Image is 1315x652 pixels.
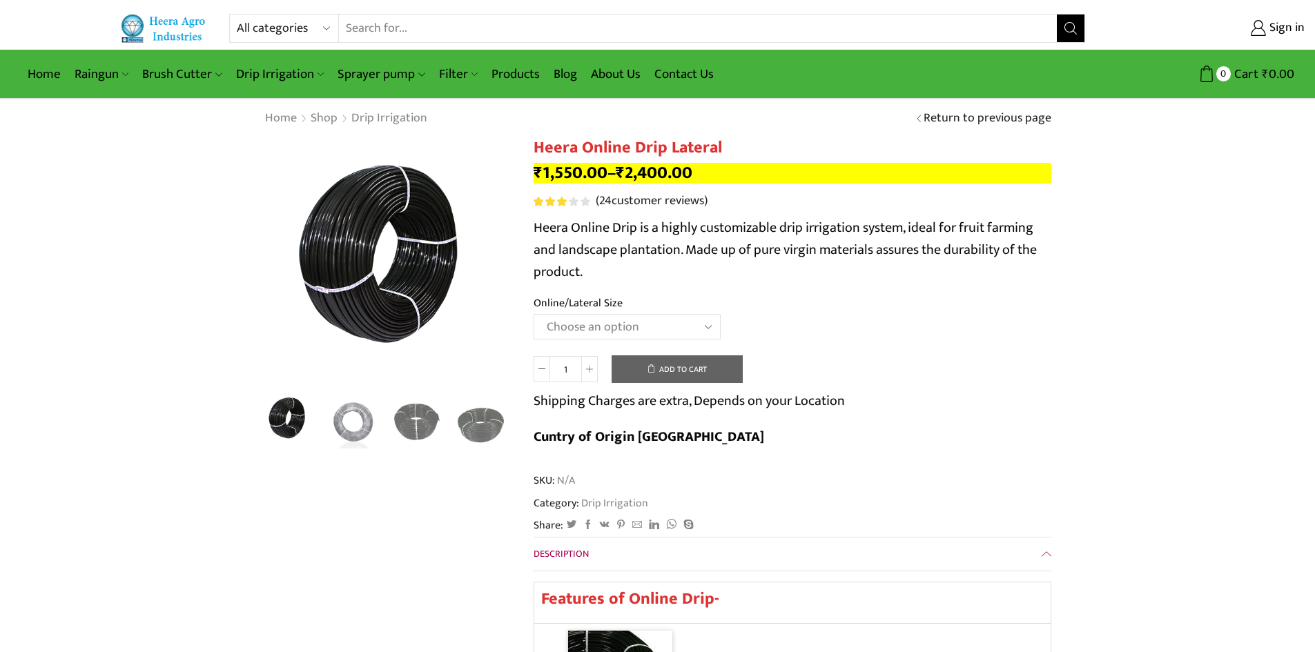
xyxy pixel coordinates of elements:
[452,393,509,451] a: HG
[389,393,446,448] li: 3 / 5
[534,546,589,562] span: Description
[261,391,318,448] img: Heera Online Drip Lateral
[547,58,584,90] a: Blog
[264,110,298,128] a: Home
[534,159,543,187] span: ₹
[534,390,845,412] p: Shipping Charges are extra, Depends on your Location
[534,537,1051,571] a: Description
[264,138,513,386] div: 1 / 5
[596,192,708,210] a: (24customer reviews)
[1057,14,1084,42] button: Search button
[229,58,331,90] a: Drip Irrigation
[1216,66,1231,81] span: 0
[534,495,648,511] span: Category:
[1262,63,1294,85] bdi: 0.00
[616,159,692,187] bdi: 2,400.00
[351,110,428,128] a: Drip Irrigation
[1231,65,1258,83] span: Cart
[485,58,547,90] a: Products
[1106,16,1305,41] a: Sign in
[599,190,612,211] span: 24
[534,425,764,448] b: Cuntry of Origin [GEOGRAPHIC_DATA]
[264,110,428,128] nav: Breadcrumb
[331,58,431,90] a: Sprayer pump
[534,517,563,533] span: Share:
[135,58,228,90] a: Brush Cutter
[261,393,318,448] li: 1 / 5
[452,393,509,448] li: 4 / 5
[534,295,623,311] label: Online/Lateral Size
[584,58,647,90] a: About Us
[534,159,607,187] bdi: 1,550.00
[534,197,590,206] div: Rated 3.08 out of 5
[924,110,1051,128] a: Return to previous page
[68,58,135,90] a: Raingun
[534,197,592,206] span: 24
[541,589,1044,609] h2: Features of Online Drip-
[579,494,648,512] a: Drip Irrigation
[1099,61,1294,87] a: 0 Cart ₹0.00
[1266,19,1305,37] span: Sign in
[612,355,743,383] button: Add to cart
[647,58,721,90] a: Contact Us
[264,138,513,386] img: Heera Online Drip Lateral 3
[324,393,382,451] a: 2
[550,356,581,382] input: Product quantity
[261,391,318,448] a: Heera Online Drip Lateral 3
[534,138,1051,158] h1: Heera Online Drip Lateral
[555,473,575,488] span: N/A
[534,197,568,206] span: Rated out of 5 based on customer ratings
[389,393,446,451] a: 4
[534,473,1051,488] span: SKU:
[1262,63,1269,85] span: ₹
[616,159,625,187] span: ₹
[534,163,1051,184] p: –
[310,110,338,128] a: Shop
[339,14,1058,42] input: Search for...
[534,217,1051,283] p: Heera Online Drip is a highly customizable drip irrigation system, ideal for fruit farming and la...
[324,393,382,448] li: 2 / 5
[432,58,485,90] a: Filter
[21,58,68,90] a: Home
